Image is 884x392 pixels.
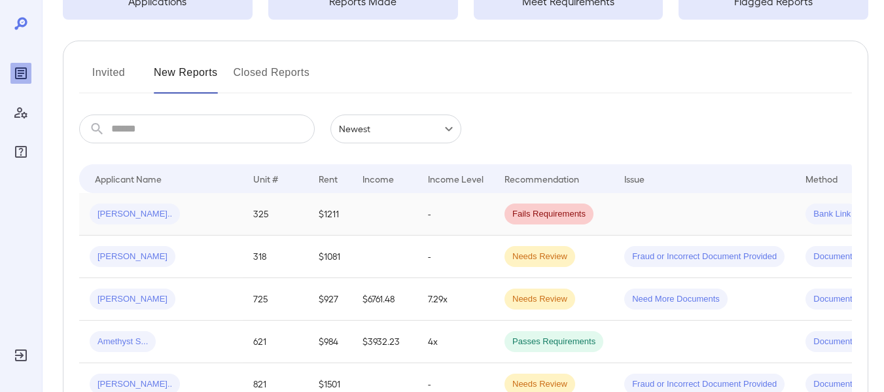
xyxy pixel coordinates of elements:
[319,171,340,187] div: Rent
[10,141,31,162] div: FAQ
[504,251,575,263] span: Needs Review
[352,278,417,321] td: $6761.48
[90,336,156,348] span: Amethyst S...
[352,321,417,363] td: $3932.23
[308,236,352,278] td: $1081
[417,193,494,236] td: -
[90,251,175,263] span: [PERSON_NAME]
[243,193,308,236] td: 325
[504,171,579,187] div: Recommendation
[234,62,310,94] button: Closed Reports
[243,236,308,278] td: 318
[79,62,138,94] button: Invited
[10,345,31,366] div: Log Out
[308,321,352,363] td: $984
[417,278,494,321] td: 7.29x
[90,293,175,306] span: [PERSON_NAME]
[308,193,352,236] td: $1211
[417,321,494,363] td: 4x
[624,293,728,306] span: Need More Documents
[90,208,180,221] span: [PERSON_NAME]..
[417,236,494,278] td: -
[253,171,278,187] div: Unit #
[624,171,645,187] div: Issue
[154,62,218,94] button: New Reports
[805,171,838,187] div: Method
[428,171,484,187] div: Income Level
[504,208,593,221] span: Fails Requirements
[504,378,575,391] span: Needs Review
[805,208,858,221] span: Bank Link
[10,102,31,123] div: Manage Users
[362,171,394,187] div: Income
[90,378,180,391] span: [PERSON_NAME]..
[330,115,461,143] div: Newest
[308,278,352,321] td: $927
[10,63,31,84] div: Reports
[504,293,575,306] span: Needs Review
[95,171,162,187] div: Applicant Name
[624,378,785,391] span: Fraud or Incorrect Document Provided
[243,321,308,363] td: 621
[243,278,308,321] td: 725
[624,251,785,263] span: Fraud or Incorrect Document Provided
[504,336,603,348] span: Passes Requirements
